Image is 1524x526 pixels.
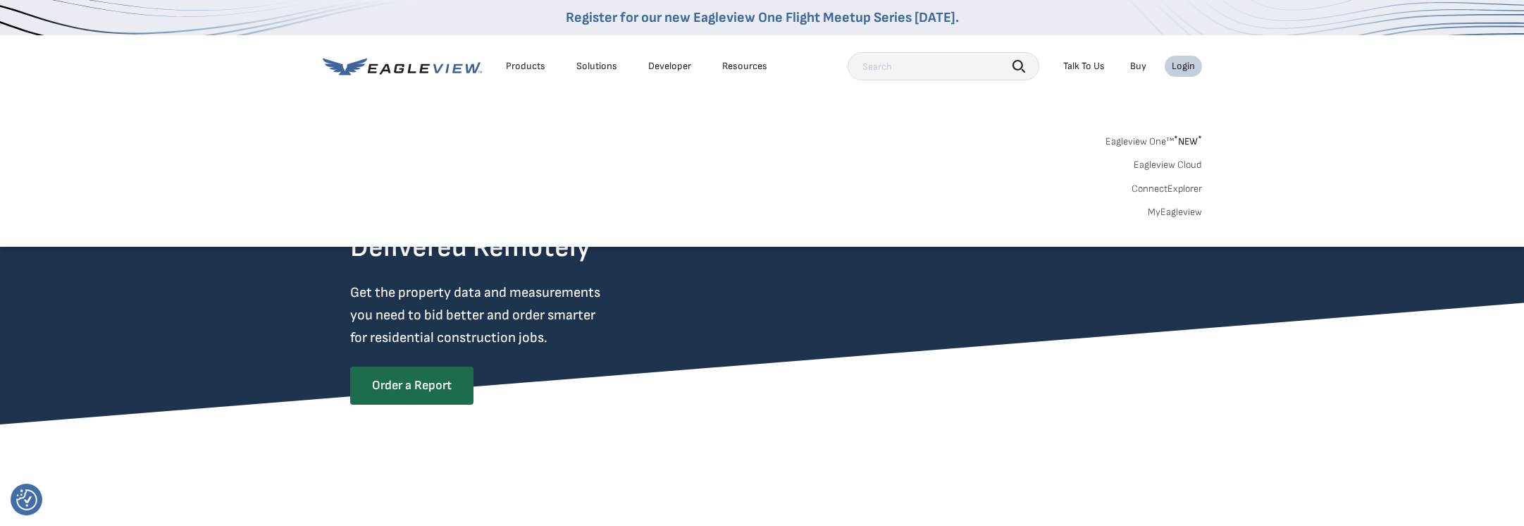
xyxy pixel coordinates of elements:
span: NEW [1174,135,1202,147]
input: Search [848,52,1039,80]
div: Login [1172,60,1195,73]
p: Get the property data and measurements you need to bid better and order smarter for residential c... [350,281,659,349]
a: ConnectExplorer [1132,183,1202,195]
a: MyEagleview [1148,206,1202,219]
div: Resources [722,60,767,73]
a: Eagleview Cloud [1134,159,1202,171]
a: Order a Report [350,367,473,405]
button: Consent Preferences [16,489,37,510]
div: Products [506,60,545,73]
img: Revisit consent button [16,489,37,510]
div: Talk To Us [1063,60,1105,73]
div: Solutions [576,60,617,73]
a: Developer [648,60,691,73]
a: Eagleview One™*NEW* [1105,131,1202,147]
a: Buy [1130,60,1146,73]
a: Register for our new Eagleview One Flight Meetup Series [DATE]. [566,9,959,26]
